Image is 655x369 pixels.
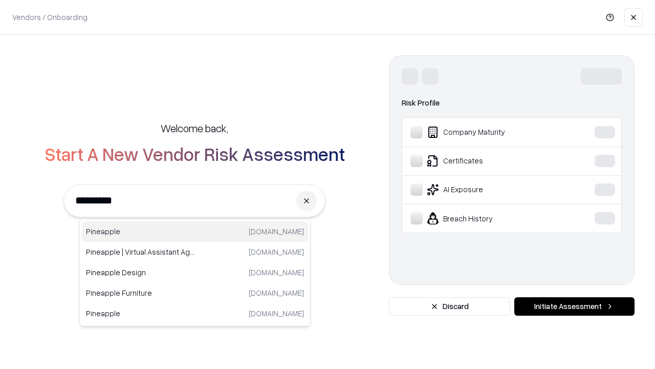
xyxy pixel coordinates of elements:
[161,121,228,135] h5: Welcome back,
[514,297,635,316] button: Initiate Assessment
[249,226,304,237] p: [DOMAIN_NAME]
[249,288,304,298] p: [DOMAIN_NAME]
[86,308,195,319] p: Pineapple
[86,247,195,257] p: Pineapple | Virtual Assistant Agency
[410,183,563,196] div: AI Exposure
[45,143,345,164] h2: Start A New Vendor Risk Assessment
[86,267,195,278] p: Pineapple Design
[12,12,88,23] p: Vendors / Onboarding
[410,212,563,224] div: Breach History
[249,247,304,257] p: [DOMAIN_NAME]
[249,267,304,278] p: [DOMAIN_NAME]
[79,219,311,326] div: Suggestions
[86,288,195,298] p: Pineapple Furniture
[86,226,195,237] p: Pineapple
[402,97,622,109] div: Risk Profile
[410,126,563,138] div: Company Maturity
[389,297,510,316] button: Discard
[249,308,304,319] p: [DOMAIN_NAME]
[410,155,563,167] div: Certificates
